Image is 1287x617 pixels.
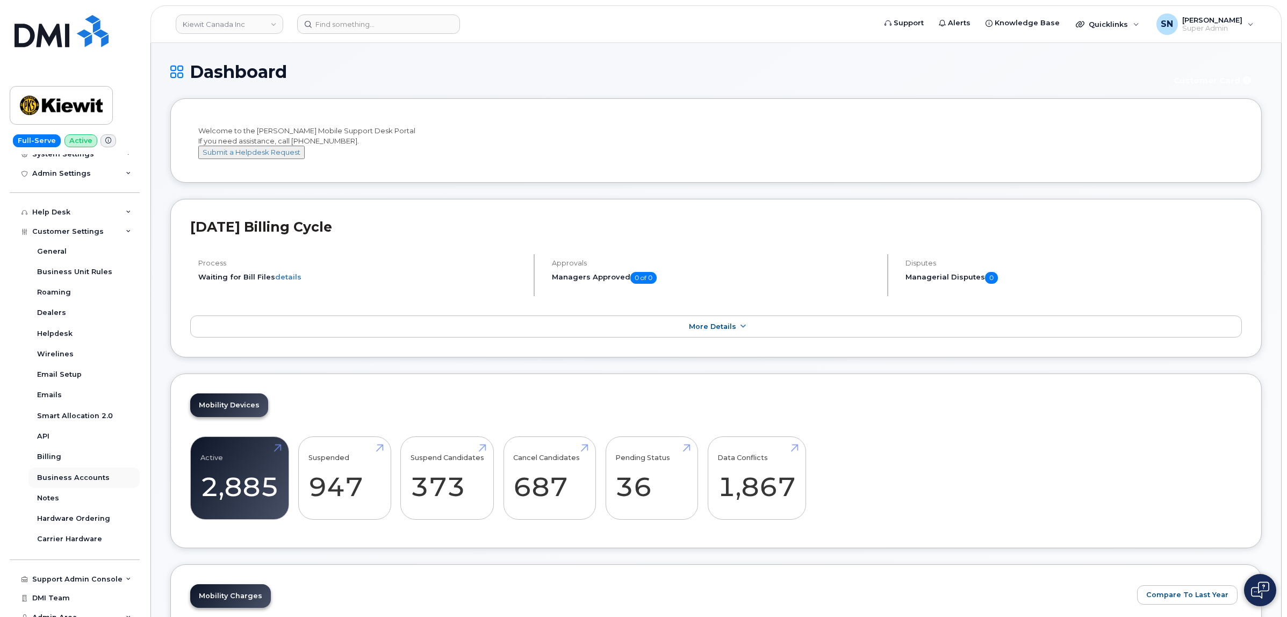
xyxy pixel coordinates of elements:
span: 0 of 0 [630,272,657,284]
button: Compare To Last Year [1137,585,1238,605]
h4: Process [198,259,524,267]
a: Data Conflicts 1,867 [717,443,796,514]
img: Open chat [1251,582,1269,599]
button: Submit a Helpdesk Request [198,146,305,159]
a: Cancel Candidates 687 [513,443,586,514]
h4: Approvals [552,259,878,267]
a: Suspend Candidates 373 [411,443,484,514]
h1: Dashboard [170,62,1160,81]
div: Welcome to the [PERSON_NAME] Mobile Support Desk Portal If you need assistance, call [PHONE_NUMBER]. [198,126,1234,159]
li: Waiting for Bill Files [198,272,524,282]
a: Submit a Helpdesk Request [198,148,305,156]
a: Mobility Charges [190,584,271,608]
h5: Managerial Disputes [905,272,1242,284]
a: details [275,272,301,281]
span: 0 [985,272,998,284]
h5: Managers Approved [552,272,878,284]
h4: Disputes [905,259,1242,267]
a: Active 2,885 [200,443,279,514]
a: Suspended 947 [308,443,381,514]
a: Pending Status 36 [615,443,688,514]
span: Compare To Last Year [1146,590,1228,600]
h2: [DATE] Billing Cycle [190,219,1242,235]
span: More Details [689,322,736,331]
button: Customer Card [1165,71,1262,90]
a: Mobility Devices [190,393,268,417]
